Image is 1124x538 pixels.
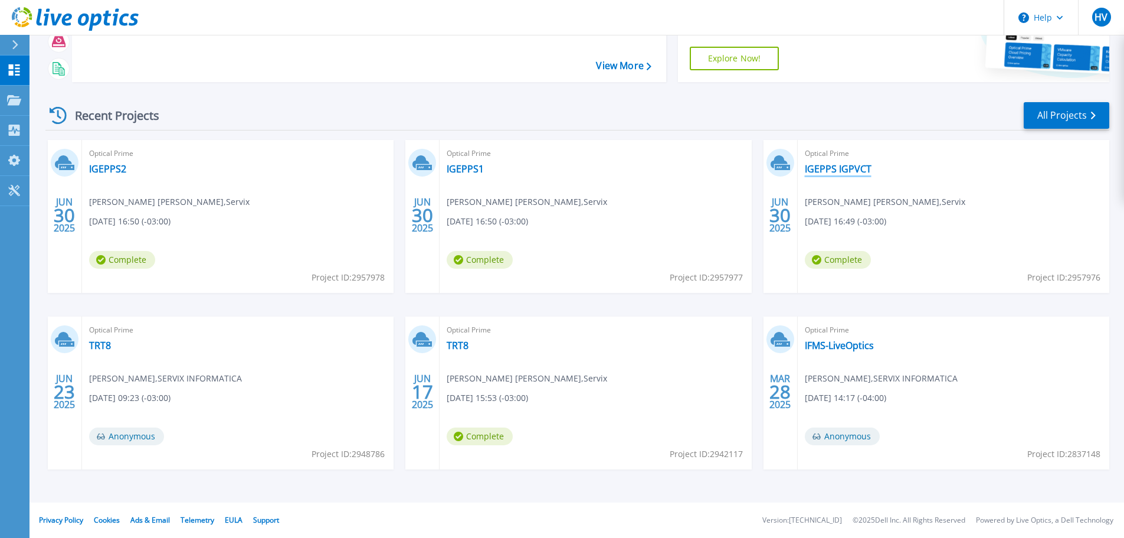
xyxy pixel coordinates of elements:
[411,194,434,237] div: JUN 2025
[411,370,434,413] div: JUN 2025
[447,251,513,269] span: Complete
[312,271,385,284] span: Project ID: 2957978
[54,387,75,397] span: 23
[89,428,164,445] span: Anonymous
[89,195,250,208] span: [PERSON_NAME] [PERSON_NAME] , Servix
[39,515,83,525] a: Privacy Policy
[805,215,886,228] span: [DATE] 16:49 (-03:00)
[769,387,791,397] span: 28
[670,448,743,461] span: Project ID: 2942117
[45,101,175,130] div: Recent Projects
[1024,102,1109,129] a: All Projects
[447,372,607,385] span: [PERSON_NAME] [PERSON_NAME] , Servix
[769,194,791,237] div: JUN 2025
[312,448,385,461] span: Project ID: 2948786
[89,340,111,351] a: TRT8
[89,372,242,385] span: [PERSON_NAME] , SERVIX INFORMATICA
[690,47,779,70] a: Explore Now!
[596,60,651,71] a: View More
[130,515,170,525] a: Ads & Email
[89,147,386,160] span: Optical Prime
[853,517,965,524] li: © 2025 Dell Inc. All Rights Reserved
[805,392,886,405] span: [DATE] 14:17 (-04:00)
[805,147,1102,160] span: Optical Prime
[670,271,743,284] span: Project ID: 2957977
[447,340,468,351] a: TRT8
[1027,448,1100,461] span: Project ID: 2837148
[1027,271,1100,284] span: Project ID: 2957976
[805,428,880,445] span: Anonymous
[769,210,791,220] span: 30
[762,517,842,524] li: Version: [TECHNICAL_ID]
[89,215,171,228] span: [DATE] 16:50 (-03:00)
[805,372,958,385] span: [PERSON_NAME] , SERVIX INFORMATICA
[447,147,744,160] span: Optical Prime
[805,251,871,269] span: Complete
[976,517,1113,524] li: Powered by Live Optics, a Dell Technology
[53,370,76,413] div: JUN 2025
[1094,12,1107,22] span: HV
[412,210,433,220] span: 30
[53,194,76,237] div: JUN 2025
[805,340,874,351] a: IFMS-LiveOptics
[412,387,433,397] span: 17
[54,210,75,220] span: 30
[447,215,528,228] span: [DATE] 16:50 (-03:00)
[253,515,279,525] a: Support
[89,324,386,337] span: Optical Prime
[94,515,120,525] a: Cookies
[805,324,1102,337] span: Optical Prime
[447,428,513,445] span: Complete
[181,515,214,525] a: Telemetry
[447,195,607,208] span: [PERSON_NAME] [PERSON_NAME] , Servix
[769,370,791,413] div: MAR 2025
[89,251,155,269] span: Complete
[447,163,484,175] a: IGEPPS1
[89,392,171,405] span: [DATE] 09:23 (-03:00)
[805,195,965,208] span: [PERSON_NAME] [PERSON_NAME] , Servix
[447,392,528,405] span: [DATE] 15:53 (-03:00)
[225,515,243,525] a: EULA
[805,163,871,175] a: IGEPPS IGPVCT
[447,324,744,337] span: Optical Prime
[89,163,126,175] a: IGEPPS2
